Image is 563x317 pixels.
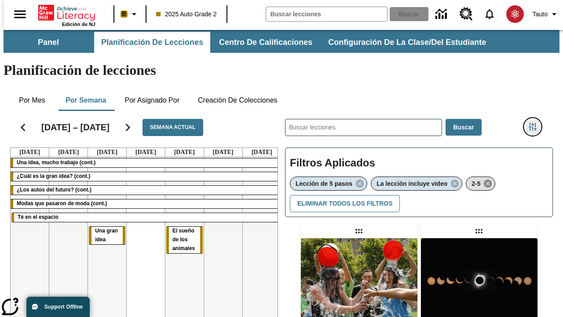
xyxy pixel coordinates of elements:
input: Buscar campo [266,7,387,21]
img: avatar image [506,5,524,23]
button: Abrir el menú lateral [7,1,33,27]
button: Support Offline [26,297,90,317]
h2: Filtros Aplicados [290,152,548,174]
a: 9 de octubre de 2025 [134,148,158,157]
a: Centro de información [430,2,454,26]
button: Buscar [446,119,481,136]
h1: Planificación de lecciones [4,62,559,78]
div: Subbarra de navegación [4,32,494,53]
button: Regresar [12,116,34,139]
span: Planificación de lecciones [101,37,203,48]
span: Modas que pasaron de moda (cont.) [17,200,107,206]
button: Configuración de la clase/del estudiante [321,32,493,53]
button: Perfil/Configuración [529,6,563,22]
h2: [DATE] – [DATE] [41,122,110,133]
span: 2-5 [472,180,480,187]
input: Buscar lecciones [285,119,442,136]
div: ¿Cuál es la gran idea? (cont.) [11,172,281,181]
div: Eliminar 2-5 el ítem seleccionado del filtro [466,177,495,191]
span: 2025 Auto Grade 2 [156,10,217,19]
span: Edición de NJ [62,22,95,27]
span: Centro de calificaciones [219,37,312,48]
span: B [122,8,126,19]
div: El sueño de los animales [166,227,203,253]
button: Escoja un nuevo avatar [501,3,529,26]
button: Por mes [10,90,54,111]
span: Una gran idea [95,228,118,243]
a: Portada [38,4,95,22]
div: Eliminar Lección de 5 pasos el ítem seleccionado del filtro [290,177,367,191]
span: Configuración de la clase/del estudiante [328,37,486,48]
div: Lección arrastrable: ¡Atención! Es la hora del eclipse [472,224,486,238]
a: 6 de octubre de 2025 [18,148,42,157]
div: Modas que pasaron de moda (cont.) [11,199,281,208]
a: Notificaciones [478,3,501,26]
div: Eliminar La lección incluye video el ítem seleccionado del filtro [371,177,462,191]
a: 11 de octubre de 2025 [211,148,235,157]
div: Una gran idea [89,227,125,244]
a: 10 de octubre de 2025 [172,148,197,157]
div: Portada [38,3,95,27]
button: Planificación de lecciones [94,32,210,53]
div: ¿Los autos del futuro? (cont.) [11,186,281,195]
span: Panel [38,37,59,48]
button: Seguir [117,116,139,139]
span: ¿Cuál es la gran idea? (cont.) [17,173,90,179]
a: 8 de octubre de 2025 [95,148,119,157]
button: Por semana [58,90,113,111]
div: Una idea, mucho trabajo (cont.) [11,158,281,167]
button: Boost El color de la clase es anaranjado claro. Cambiar el color de la clase. [117,6,143,22]
button: Menú lateral de filtros [524,118,541,136]
span: Support Offline [44,304,83,310]
span: Lección de 5 pasos [296,180,352,187]
a: 7 de octubre de 2025 [56,148,80,157]
span: El sueño de los animales [172,228,195,251]
span: Té en el espacio [18,214,58,220]
div: Té en el espacio [11,213,280,222]
button: Semana actual [143,119,203,136]
a: 12 de octubre de 2025 [250,148,274,157]
span: La lección incluye video [377,180,447,187]
button: Centro de calificaciones [212,32,319,53]
span: Tauto [533,10,548,19]
button: Panel [4,32,92,53]
div: Subbarra de navegación [4,30,559,53]
button: Eliminar todos los filtros [290,195,400,212]
a: Centro de recursos, Se abrirá en una pestaña nueva. [454,2,478,26]
button: Por asignado por [117,90,186,111]
div: Lección arrastrable: Un frío desafío trajo cambios [352,224,366,238]
span: Una idea, mucho trabajo (cont.) [17,159,95,166]
div: Filtros Aplicados [285,147,553,217]
span: ¿Los autos del futuro? (cont.) [17,187,91,193]
button: Creación de colecciones [191,90,285,111]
